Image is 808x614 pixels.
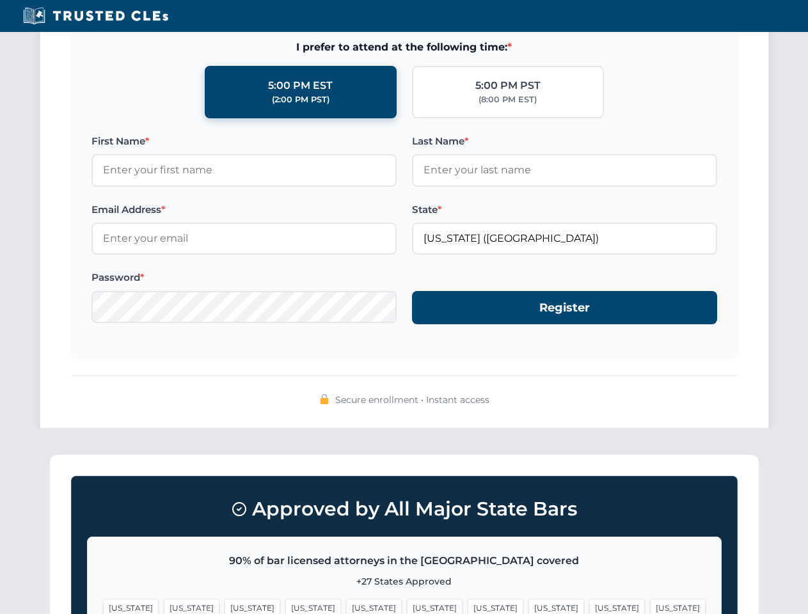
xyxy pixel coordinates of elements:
[475,77,541,94] div: 5:00 PM PST
[91,270,397,285] label: Password
[479,93,537,106] div: (8:00 PM EST)
[87,492,722,526] h3: Approved by All Major State Bars
[412,223,717,255] input: California (CA)
[91,154,397,186] input: Enter your first name
[319,394,329,404] img: 🔒
[91,39,717,56] span: I prefer to attend at the following time:
[103,574,706,588] p: +27 States Approved
[412,202,717,217] label: State
[19,6,172,26] img: Trusted CLEs
[268,77,333,94] div: 5:00 PM EST
[103,553,706,569] p: 90% of bar licensed attorneys in the [GEOGRAPHIC_DATA] covered
[335,393,489,407] span: Secure enrollment • Instant access
[412,291,717,325] button: Register
[412,154,717,186] input: Enter your last name
[272,93,329,106] div: (2:00 PM PST)
[91,134,397,149] label: First Name
[91,202,397,217] label: Email Address
[91,223,397,255] input: Enter your email
[412,134,717,149] label: Last Name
